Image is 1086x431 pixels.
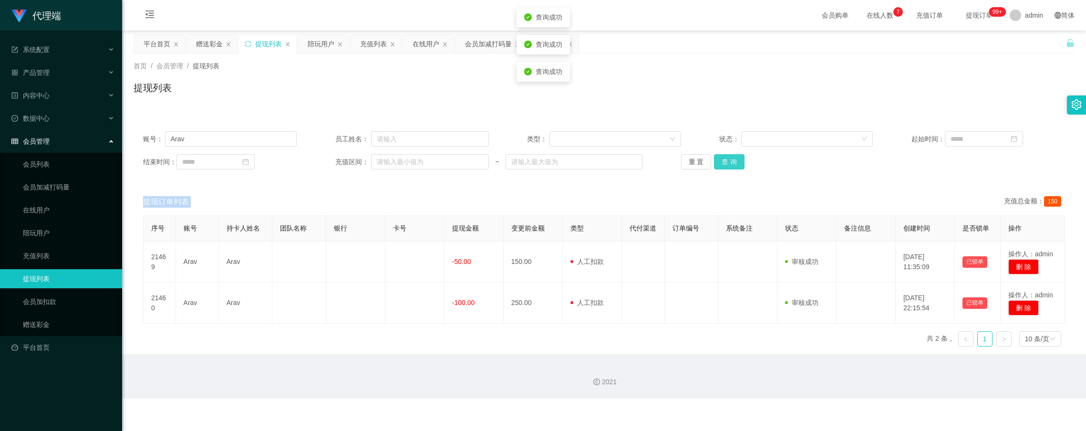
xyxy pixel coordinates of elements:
input: 请输入最小值为 [371,154,489,169]
div: 充值列表 [360,35,387,53]
span: 会员管理 [156,62,183,70]
i: 图标: close [567,42,573,47]
i: 图标: unlock [1066,39,1075,47]
button: 重 置 [681,154,712,169]
div: 赠送彩金 [196,35,223,53]
i: 图标: table [11,138,18,145]
i: 图标: down [861,136,867,143]
td: [DATE] 11:35:09 [896,242,955,283]
i: 图标: close [173,42,179,47]
a: 会员列表 [23,155,114,174]
span: 账号： [143,134,165,144]
span: 查询成功 [536,13,562,21]
span: 类型 [570,224,584,232]
div: 会员加减打码量 [465,35,512,53]
span: 银行 [334,224,347,232]
span: 产品管理 [11,69,50,76]
td: Arav [176,242,219,283]
span: 持卡人姓名 [227,224,260,232]
td: 21460 [144,283,176,324]
input: 请输入 [371,131,489,147]
button: 已锁单 [962,297,987,309]
sup: 7 [893,7,903,17]
td: Arav [219,283,273,324]
div: 10 条/页 [1025,332,1049,346]
span: 代付渠道 [630,224,656,232]
i: icon: check-circle [524,41,532,48]
span: 审核成功 [785,258,818,265]
span: 创建时间 [903,224,930,232]
input: 请输入最大值为 [506,154,642,169]
i: 图标: down [670,136,675,143]
span: 提现订单 [961,12,997,19]
a: 陪玩用户 [23,223,114,242]
i: 图标: form [11,46,18,53]
span: 操作人：admin [1008,250,1053,258]
div: 平台首页 [144,35,170,53]
span: 系统备注 [726,224,753,232]
a: 图标: dashboard平台首页 [11,338,114,357]
i: 图标: check-circle-o [11,115,18,122]
span: 系统配置 [11,46,50,53]
h1: 代理端 [32,0,61,31]
i: 图标: calendar [242,158,249,165]
span: 操作 [1008,224,1022,232]
i: 图标: close [226,42,231,47]
h1: 提现列表 [134,81,172,95]
a: 提现列表 [23,269,114,288]
div: 2021 [130,377,1078,387]
span: 查询成功 [536,68,562,75]
a: 会员加扣款 [23,292,114,311]
td: [DATE] 22:15:54 [896,283,955,324]
i: 图标: close [442,42,448,47]
span: 结束时间： [143,157,176,167]
span: 提现金额 [452,224,479,232]
i: 图标: appstore-o [11,69,18,76]
span: 类型： [527,134,549,144]
span: 序号 [151,224,165,232]
i: 图标: down [1050,336,1055,343]
li: 下一页 [996,331,1012,347]
input: 请输入 [165,131,297,147]
li: 上一页 [958,331,973,347]
span: 员工姓名： [335,134,371,144]
span: 变更前金额 [511,224,545,232]
span: 起始时间： [911,134,945,144]
i: 图标: sync [245,41,251,47]
td: 150.00 [504,242,563,283]
span: / [187,62,189,70]
span: / [151,62,153,70]
span: -100.00 [452,299,475,306]
i: 图标: close [285,42,290,47]
span: 提现列表 [193,62,219,70]
span: 人工扣款 [570,299,604,306]
i: 图标: calendar [1011,136,1017,142]
span: 是否锁单 [962,224,989,232]
li: 1 [977,331,993,347]
i: 图标: close [515,42,520,47]
div: 充值总金额： [1004,196,1065,208]
span: 状态： [719,134,741,144]
td: Arav [176,283,219,324]
span: 首页 [134,62,147,70]
img: logo.9652507e.png [11,10,27,23]
a: 充值列表 [23,246,114,265]
span: 订单编号 [672,224,699,232]
sup: 1132 [989,7,1006,17]
a: 在线用户 [23,200,114,220]
span: 审核成功 [785,299,818,306]
span: 提现订单列表 [143,196,189,208]
span: 卡号 [393,224,406,232]
button: 删 除 [1008,259,1039,274]
div: 在线用户 [413,35,439,53]
button: 查 询 [714,154,745,169]
i: 图标: left [963,336,969,342]
i: icon: check-circle [524,68,532,75]
a: 1 [978,332,992,346]
span: 充值区间： [335,157,371,167]
span: 查询成功 [536,41,562,48]
td: 21469 [144,242,176,283]
button: 删 除 [1008,300,1039,315]
span: 会员管理 [11,137,50,145]
i: 图标: profile [11,92,18,99]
